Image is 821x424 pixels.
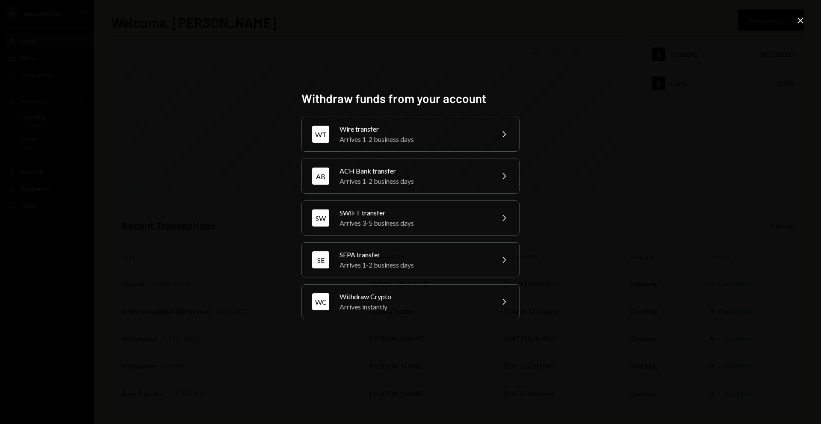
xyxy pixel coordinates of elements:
div: ACH Bank transfer [340,166,488,176]
div: WT [312,126,329,143]
div: Arrives 1-2 business days [340,134,488,144]
div: Arrives 3-5 business days [340,218,488,228]
button: WTWire transferArrives 1-2 business days [301,117,520,152]
button: SWSWIFT transferArrives 3-5 business days [301,200,520,236]
div: Arrives 1-2 business days [340,176,488,186]
div: Arrives instantly [340,302,488,312]
div: Arrives 1-2 business days [340,260,488,270]
h2: Withdraw funds from your account [301,90,520,107]
div: AB [312,168,329,185]
button: WCWithdraw CryptoArrives instantly [301,284,520,319]
div: Wire transfer [340,124,488,134]
div: WC [312,293,329,310]
div: SWIFT transfer [340,208,488,218]
div: SEPA transfer [340,250,488,260]
div: Withdraw Crypto [340,291,488,302]
div: SW [312,209,329,227]
button: ABACH Bank transferArrives 1-2 business days [301,159,520,194]
button: SESEPA transferArrives 1-2 business days [301,242,520,277]
div: SE [312,251,329,268]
